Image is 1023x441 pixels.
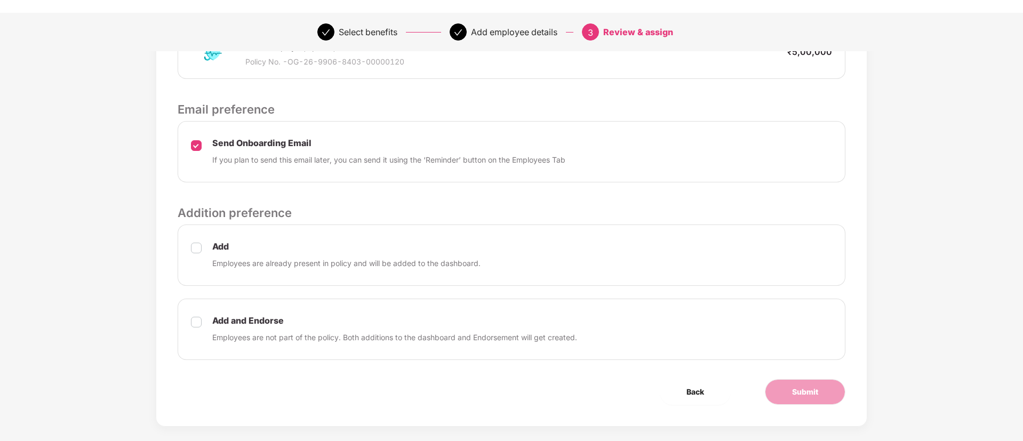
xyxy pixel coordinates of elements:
div: Review & assign [603,23,673,41]
button: Submit [765,379,845,405]
p: Addition preference [178,204,845,222]
p: Policy No. - OG-26-9906-8403-00000120 [245,56,404,68]
div: Select benefits [339,23,397,41]
p: Add and Endorse [212,315,577,326]
p: If you plan to send this email later, you can send it using the ‘Reminder’ button on the Employee... [212,154,565,166]
button: Back [660,379,731,405]
span: check [322,28,330,37]
div: Add employee details [471,23,557,41]
p: Employees are not part of the policy. Both additions to the dashboard and Endorsement will get cr... [212,332,577,343]
p: Employees are already present in policy and will be added to the dashboard. [212,258,481,269]
img: svg+xml;base64,PHN2ZyB4bWxucz0iaHR0cDovL3d3dy53My5vcmcvMjAwMC9zdmciIHdpZHRoPSIzMCIgaGVpZ2h0PSIzMC... [11,11,27,27]
span: Back [686,386,704,398]
p: ₹5,00,000 [787,46,832,58]
span: 3 [588,27,593,38]
span: check [454,28,462,37]
p: Send Onboarding Email [212,138,565,149]
p: Email preference [178,100,845,118]
p: Add [212,241,481,252]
